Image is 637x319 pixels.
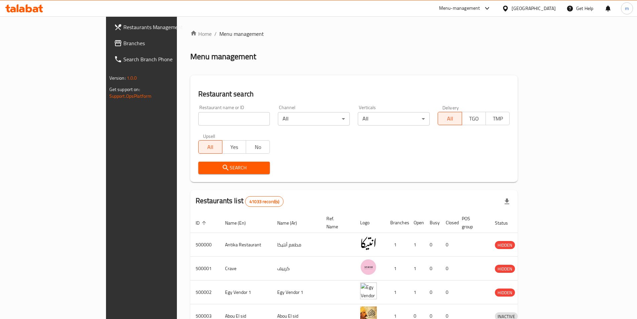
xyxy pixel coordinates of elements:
[225,142,243,152] span: Yes
[358,112,430,126] div: All
[438,112,462,125] button: All
[326,215,347,231] span: Ref. Name
[355,213,385,233] th: Logo
[439,4,480,12] div: Menu-management
[109,74,126,82] span: Version:
[462,112,486,125] button: TGO
[441,114,459,124] span: All
[190,51,256,62] h2: Menu management
[385,281,408,304] td: 1
[109,35,212,51] a: Branches
[465,114,483,124] span: TGO
[495,241,515,249] span: HIDDEN
[198,140,222,154] button: All
[123,55,207,63] span: Search Branch Phone
[424,233,440,257] td: 0
[489,114,507,124] span: TMP
[127,74,137,82] span: 1.0.0
[220,257,272,281] td: Crave
[203,134,215,138] label: Upsell
[408,281,424,304] td: 1
[625,5,629,12] span: m
[109,92,152,100] a: Support.OpsPlatform
[196,196,284,207] h2: Restaurants list
[512,5,556,12] div: [GEOGRAPHIC_DATA]
[245,198,283,205] span: 41033 record(s)
[462,215,482,231] span: POS group
[442,105,459,110] label: Delivery
[278,112,350,126] div: All
[272,281,321,304] td: Egy Vendor 1
[440,233,456,257] td: 0
[495,219,517,227] span: Status
[109,19,212,35] a: Restaurants Management
[495,289,515,297] div: HIDDEN
[385,233,408,257] td: 1
[109,85,140,94] span: Get support on:
[222,140,246,154] button: Yes
[123,39,207,47] span: Branches
[385,213,408,233] th: Branches
[225,219,254,227] span: Name (En)
[196,219,208,227] span: ID
[214,30,217,38] li: /
[424,281,440,304] td: 0
[272,233,321,257] td: مطعم أنتيكا
[198,89,510,99] h2: Restaurant search
[190,30,518,38] nav: breadcrumb
[360,283,377,299] img: Egy Vendor 1
[204,164,265,172] span: Search
[220,233,272,257] td: Antika Restaurant
[123,23,207,31] span: Restaurants Management
[440,257,456,281] td: 0
[424,257,440,281] td: 0
[360,259,377,275] img: Crave
[198,162,270,174] button: Search
[220,281,272,304] td: Egy Vendor 1
[277,219,306,227] span: Name (Ar)
[408,257,424,281] td: 1
[245,196,284,207] div: Total records count
[246,140,270,154] button: No
[495,265,515,273] span: HIDDEN
[408,213,424,233] th: Open
[360,235,377,252] img: Antika Restaurant
[440,213,456,233] th: Closed
[385,257,408,281] td: 1
[201,142,220,152] span: All
[109,51,212,67] a: Search Branch Phone
[495,289,515,297] span: HIDDEN
[272,257,321,281] td: كرييف
[499,193,515,210] div: Export file
[408,233,424,257] td: 1
[424,213,440,233] th: Busy
[440,281,456,304] td: 0
[486,112,510,125] button: TMP
[219,30,264,38] span: Menu management
[198,112,270,126] input: Search for restaurant name or ID..
[249,142,267,152] span: No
